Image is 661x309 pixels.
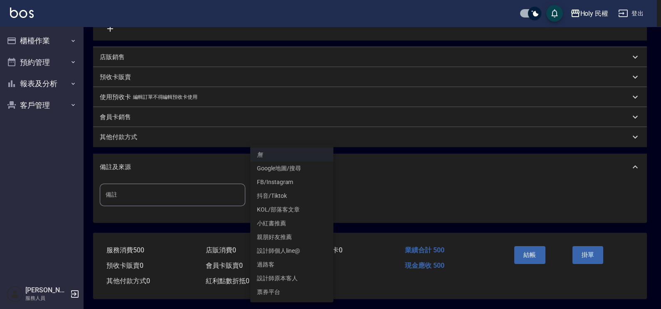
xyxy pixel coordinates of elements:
[250,189,333,203] li: 抖音/Tiktok
[250,272,333,285] li: 設計師原本客人
[250,230,333,244] li: 親朋好友推薦
[250,244,333,258] li: 設計師個人line@
[250,162,333,175] li: Google地圖/搜尋
[250,203,333,217] li: KOL/部落客文章
[250,175,333,189] li: FB/Instagram
[257,150,263,159] em: 無
[250,285,333,299] li: 票券平台
[250,217,333,230] li: 小紅書推薦
[250,258,333,272] li: 過路客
